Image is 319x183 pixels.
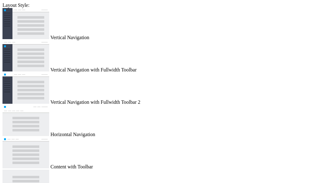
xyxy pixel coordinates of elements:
md-radio-button: Content with Toolbar [2,137,317,170]
span: Vertical Navigation with Fullwidth Toolbar [50,67,137,72]
span: Horizontal Navigation [50,132,95,137]
img: vertical-nav.jpg [2,8,49,39]
md-radio-button: Horizontal Navigation [2,105,317,137]
div: Layout Style: [2,2,317,8]
img: vertical-nav-with-full-toolbar.jpg [2,40,49,71]
img: vertical-nav-with-full-toolbar-2.jpg [2,73,49,104]
span: Content with Toolbar [50,164,93,169]
span: Vertical Navigation with Fullwidth Toolbar 2 [50,99,140,105]
md-radio-button: Vertical Navigation [2,8,317,40]
img: horizontal-nav.jpg [2,105,49,136]
md-radio-button: Vertical Navigation with Fullwidth Toolbar 2 [2,73,317,105]
span: Vertical Navigation [50,35,89,40]
img: content-with-toolbar.jpg [2,137,49,168]
md-radio-button: Vertical Navigation with Fullwidth Toolbar [2,40,317,73]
